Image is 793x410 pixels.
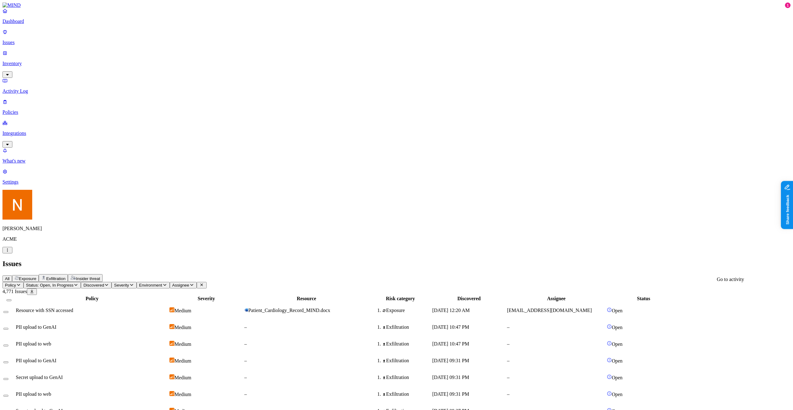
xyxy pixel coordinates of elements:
span: – [244,375,247,380]
div: Policy [16,296,168,301]
span: Open [612,358,623,363]
span: Medium [174,325,191,330]
p: Settings [2,179,791,185]
span: [DATE] 09:31 PM [432,358,469,363]
p: What's new [2,158,791,164]
img: severity-medium [169,341,174,346]
span: Exfiltration [46,276,65,281]
span: [DATE] 10:47 PM [432,324,469,330]
span: Environment [139,283,162,287]
span: Resource with SSN accessed [16,308,73,313]
img: Nitai Mishary [2,190,32,220]
div: Risk category [370,296,431,301]
p: Dashboard [2,19,791,24]
span: – [507,341,510,346]
h2: Issues [2,260,791,268]
span: [DATE] 09:31 PM [432,375,469,380]
span: – [244,324,247,330]
button: Select row [3,378,8,380]
span: Medium [174,308,191,313]
span: – [507,358,510,363]
span: Secret upload to GenAI [16,375,63,380]
button: Select row [3,311,8,313]
span: Open [612,375,623,380]
p: Integrations [2,131,791,136]
div: Status [607,296,680,301]
img: severity-medium [169,374,174,379]
button: Select row [3,361,8,363]
img: MIND [2,2,21,8]
img: status-open [607,324,612,329]
span: Medium [174,375,191,380]
span: PII upload to web [16,341,51,346]
div: Assignee [507,296,606,301]
span: Insider threat [76,276,100,281]
span: [DATE] 12:20 AM [432,308,470,313]
span: PII upload to web [16,391,51,397]
p: Policies [2,109,791,115]
div: Severity [169,296,243,301]
span: – [244,358,247,363]
span: Severity [114,283,129,287]
span: [DATE] 09:31 PM [432,391,469,397]
span: Medium [174,341,191,347]
div: 1 [785,2,791,8]
span: All [5,276,10,281]
button: Select row [3,395,8,397]
span: Status: Open, In Progress [26,283,73,287]
span: Exposure [19,276,36,281]
span: 4,771 Issues [2,289,27,294]
img: status-open [607,374,612,379]
span: – [244,341,247,346]
span: [EMAIL_ADDRESS][DOMAIN_NAME] [507,308,592,313]
span: Medium [174,392,191,397]
p: Issues [2,40,791,45]
img: severity-medium [169,358,174,363]
button: Select row [3,328,8,330]
span: Medium [174,358,191,363]
p: Activity Log [2,88,791,94]
div: Exposure [382,308,431,313]
span: Patient_Cardiology_Record_MIND.docx [248,308,330,313]
img: severity-medium [169,307,174,312]
div: Exfiltration [382,391,431,397]
span: – [244,391,247,397]
img: status-open [607,341,612,346]
span: Open [612,325,623,330]
button: Select row [3,345,8,346]
img: status-open [607,307,612,312]
p: Inventory [2,61,791,66]
span: Open [612,341,623,347]
img: severity-medium [169,324,174,329]
div: Discovered [432,296,506,301]
span: [DATE] 10:47 PM [432,341,469,346]
img: status-open [607,391,612,396]
span: Open [612,392,623,397]
span: – [507,375,510,380]
span: Open [612,308,623,313]
span: PII upload to GenAI [16,324,56,330]
span: Discovered [83,283,104,287]
div: Exfiltration [382,375,431,380]
img: severity-medium [169,391,174,396]
span: Assignee [172,283,189,287]
span: Policy [5,283,16,287]
span: – [507,391,510,397]
div: Exfiltration [382,358,431,363]
img: status-open [607,358,612,363]
div: Exfiltration [382,324,431,330]
img: microsoft-word [244,308,248,312]
p: [PERSON_NAME] [2,226,791,231]
div: Resource [244,296,369,301]
div: Go to activity [717,277,744,282]
span: PII upload to GenAI [16,358,56,363]
p: ACME [2,236,791,242]
button: Select all [7,299,11,301]
span: – [507,324,510,330]
div: Exfiltration [382,341,431,347]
